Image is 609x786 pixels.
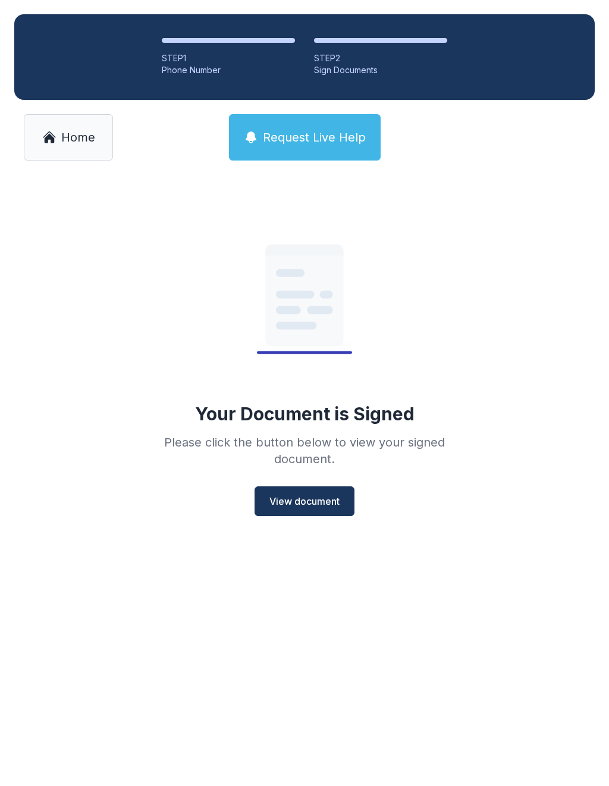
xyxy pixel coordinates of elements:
[195,403,415,425] div: Your Document is Signed
[61,129,95,146] span: Home
[263,129,366,146] span: Request Live Help
[314,52,447,64] div: STEP 2
[162,64,295,76] div: Phone Number
[269,494,340,508] span: View document
[162,52,295,64] div: STEP 1
[314,64,447,76] div: Sign Documents
[133,434,476,467] div: Please click the button below to view your signed document.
